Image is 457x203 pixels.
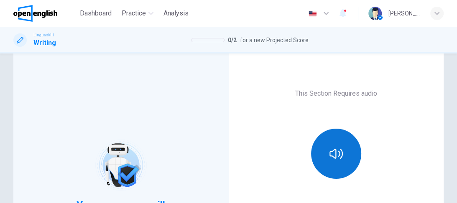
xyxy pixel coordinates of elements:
button: Dashboard [77,6,115,21]
img: en [307,10,318,17]
a: OpenEnglish logo [13,5,77,22]
img: robot icon [94,139,148,192]
span: Practice [122,8,146,18]
img: OpenEnglish logo [13,5,57,22]
span: Linguaskill [33,32,54,38]
span: 0 / 2 [228,35,237,45]
div: [PERSON_NAME] [388,8,420,18]
button: Practice [118,6,157,21]
span: for a new Projected Score [240,35,309,45]
img: Profile picture [368,7,382,20]
span: Dashboard [80,8,112,18]
h1: Writing [33,38,56,48]
button: Analysis [160,6,192,21]
span: Analysis [163,8,189,18]
h6: This Section Requires audio [295,89,377,99]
